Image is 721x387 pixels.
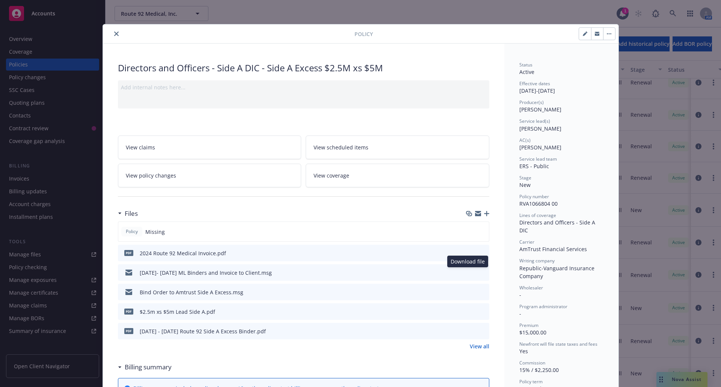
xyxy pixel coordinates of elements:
[519,144,561,151] span: [PERSON_NAME]
[519,118,550,124] span: Service lead(s)
[118,209,138,218] div: Files
[314,172,349,179] span: View coverage
[519,163,549,170] span: ERS - Public
[480,327,486,335] button: preview file
[519,200,558,207] span: RVA1066804 00
[519,257,555,264] span: Writing company
[118,164,302,187] a: View policy changes
[480,308,486,316] button: preview file
[125,362,172,372] h3: Billing summary
[125,209,138,218] h3: Files
[519,265,596,280] span: Republic-Vanguard Insurance Company
[519,62,532,68] span: Status
[126,172,176,179] span: View policy changes
[519,106,561,113] span: [PERSON_NAME]
[519,156,557,162] span: Service lead team
[124,228,139,235] span: Policy
[468,327,474,335] button: download file
[519,322,538,328] span: Premium
[519,212,556,218] span: Lines of coverage
[145,228,165,236] span: Missing
[140,288,243,296] div: Bind Order to Amtrust Side A Excess.msg
[140,249,226,257] div: 2024 Route 92 Medical Invoice.pdf
[519,341,597,347] span: Newfront will file state taxes and fees
[140,327,266,335] div: [DATE] - [DATE] Route 92 Side A Excess Binder.pdf
[519,239,534,245] span: Carrier
[124,250,133,256] span: pdf
[480,269,486,277] button: preview file
[118,136,302,159] a: View claims
[519,329,546,336] span: $15,000.00
[519,80,603,95] div: [DATE] - [DATE]
[519,310,521,317] span: -
[519,245,587,253] span: AmTrust Financial Services
[480,288,486,296] button: preview file
[468,269,474,277] button: download file
[519,366,559,373] span: 15% / $2,250.00
[306,136,489,159] a: View scheduled items
[519,175,531,181] span: Stage
[468,288,474,296] button: download file
[354,30,373,38] span: Policy
[519,125,561,132] span: [PERSON_NAME]
[314,143,368,151] span: View scheduled items
[519,181,531,188] span: New
[519,360,545,366] span: Commission
[306,164,489,187] a: View coverage
[519,285,543,291] span: Wholesaler
[519,303,567,310] span: Program administrator
[447,256,488,267] div: Download file
[121,83,486,91] div: Add internal notes here...
[468,308,474,316] button: download file
[468,249,474,257] button: download file
[519,80,550,87] span: Effective dates
[519,193,549,200] span: Policy number
[118,62,489,74] div: Directors and Officers - Side A DIC - Side A Excess $2.5M xs $5M
[118,362,172,372] div: Billing summary
[124,328,133,334] span: pdf
[519,99,544,105] span: Producer(s)
[126,143,155,151] span: View claims
[519,68,534,75] span: Active
[519,378,543,385] span: Policy term
[124,309,133,314] span: pdf
[519,291,521,298] span: -
[140,308,215,316] div: $2.5m xs $5m Lead Side A.pdf
[519,218,603,234] div: Directors and Officers - Side A DIC
[519,137,531,143] span: AC(s)
[112,29,121,38] button: close
[519,348,528,355] span: Yes
[470,342,489,350] a: View all
[480,249,486,257] button: preview file
[140,269,272,277] div: [DATE]- [DATE] ML Binders and Invoice to Client.msg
